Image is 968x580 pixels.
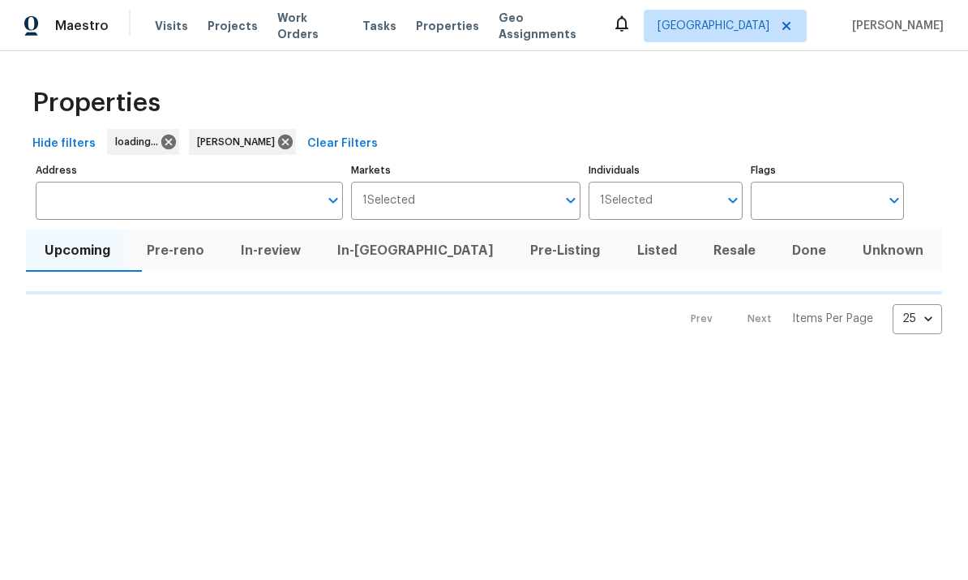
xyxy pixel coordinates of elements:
span: Done [784,239,835,262]
span: Maestro [55,18,109,34]
label: Individuals [589,165,742,175]
span: Clear Filters [307,134,378,154]
span: Tasks [362,20,396,32]
span: Pre-Listing [522,239,609,262]
span: Properties [32,95,161,111]
label: Address [36,165,343,175]
span: loading... [115,134,165,150]
button: Open [722,189,744,212]
span: Unknown [854,239,932,262]
span: Listed [628,239,685,262]
span: [PERSON_NAME] [846,18,944,34]
label: Markets [351,165,581,175]
button: Open [883,189,906,212]
button: Open [559,189,582,212]
div: loading... [107,129,179,155]
nav: Pagination Navigation [675,304,942,334]
button: Clear Filters [301,129,384,159]
div: [PERSON_NAME] [189,129,296,155]
button: Hide filters [26,129,102,159]
button: Open [322,189,345,212]
span: Visits [155,18,188,34]
span: [GEOGRAPHIC_DATA] [657,18,769,34]
span: Resale [705,239,764,262]
span: Projects [208,18,258,34]
span: 1 Selected [600,194,653,208]
span: Pre-reno [138,239,212,262]
span: Hide filters [32,134,96,154]
span: Geo Assignments [499,10,593,42]
span: Upcoming [36,239,118,262]
span: In-review [232,239,309,262]
span: Properties [416,18,479,34]
span: In-[GEOGRAPHIC_DATA] [329,239,503,262]
span: 1 Selected [362,194,415,208]
span: Work Orders [277,10,343,42]
label: Flags [751,165,904,175]
span: [PERSON_NAME] [197,134,281,150]
p: Items Per Page [792,311,873,327]
div: 25 [893,298,942,340]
